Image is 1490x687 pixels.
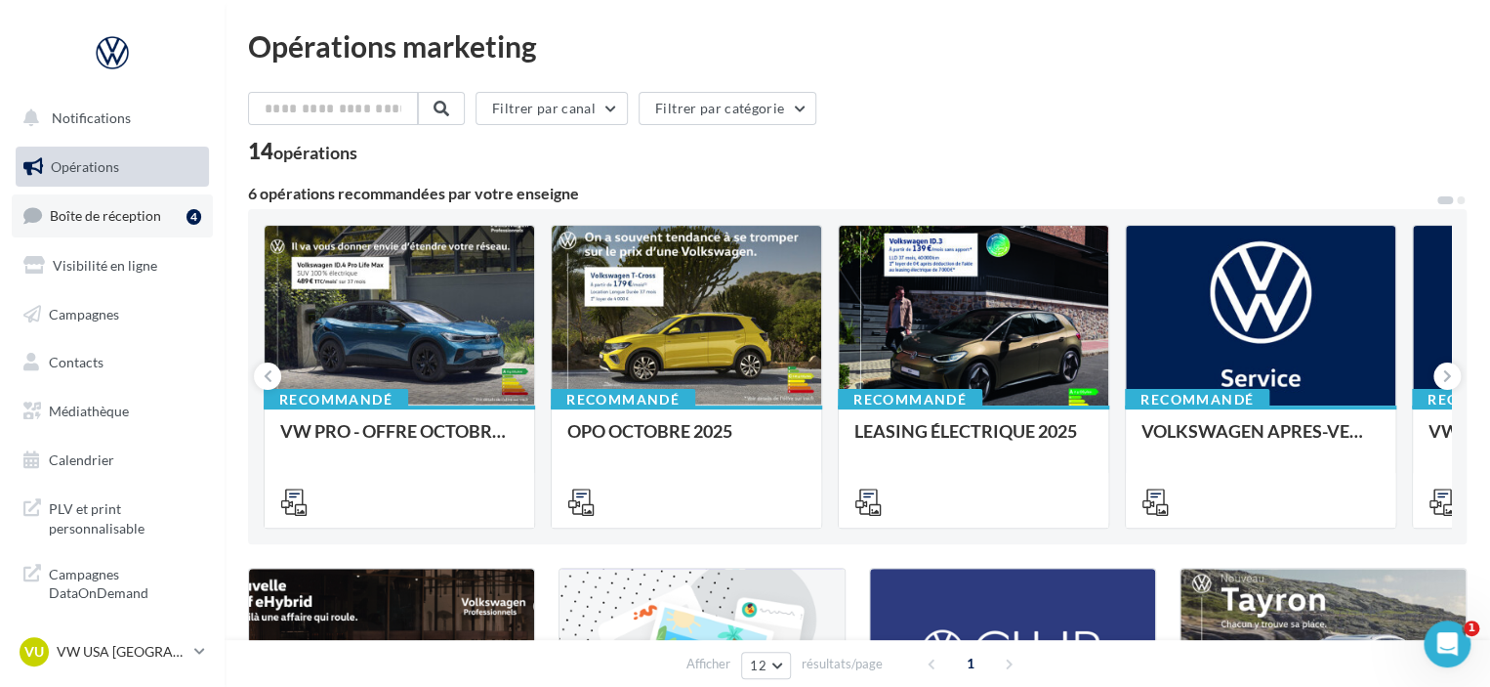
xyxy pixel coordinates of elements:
[12,294,213,335] a: Campagnes
[854,421,1093,460] div: LEASING ÉLECTRIQUE 2025
[248,31,1467,61] div: Opérations marketing
[12,440,213,481] a: Calendrier
[53,257,157,274] span: Visibilité en ligne
[12,147,213,188] a: Opérations
[955,648,986,679] span: 1
[52,109,131,126] span: Notifications
[12,553,213,611] a: Campagnes DataOnDemand
[12,391,213,432] a: Médiathèque
[12,342,213,383] a: Contacts
[1125,389,1269,410] div: Recommandé
[49,495,201,537] span: PLV et print personnalisable
[248,141,357,162] div: 14
[12,488,213,545] a: PLV et print personnalisable
[49,354,103,370] span: Contacts
[802,655,883,673] span: résultats/page
[838,389,982,410] div: Recommandé
[476,92,628,125] button: Filtrer par canal
[24,642,44,662] span: VU
[273,144,357,161] div: opérations
[639,92,816,125] button: Filtrer par catégorie
[567,421,806,460] div: OPO OCTOBRE 2025
[1424,621,1470,667] iframe: Intercom live chat
[186,209,201,225] div: 4
[741,652,791,679] button: 12
[750,658,766,673] span: 12
[50,207,161,224] span: Boîte de réception
[248,186,1435,201] div: 6 opérations recommandées par votre enseigne
[49,305,119,322] span: Campagnes
[51,158,119,175] span: Opérations
[12,194,213,236] a: Boîte de réception4
[12,245,213,286] a: Visibilité en ligne
[49,403,129,419] span: Médiathèque
[551,389,695,410] div: Recommandé
[57,642,186,662] p: VW USA [GEOGRAPHIC_DATA]
[686,655,730,673] span: Afficher
[1141,421,1380,460] div: VOLKSWAGEN APRES-VENTE
[264,389,408,410] div: Recommandé
[280,421,518,460] div: VW PRO - OFFRE OCTOBRE 25
[49,451,114,468] span: Calendrier
[49,561,201,603] span: Campagnes DataOnDemand
[16,633,209,670] a: VU VW USA [GEOGRAPHIC_DATA]
[1464,621,1479,636] span: 1
[12,98,205,139] button: Notifications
